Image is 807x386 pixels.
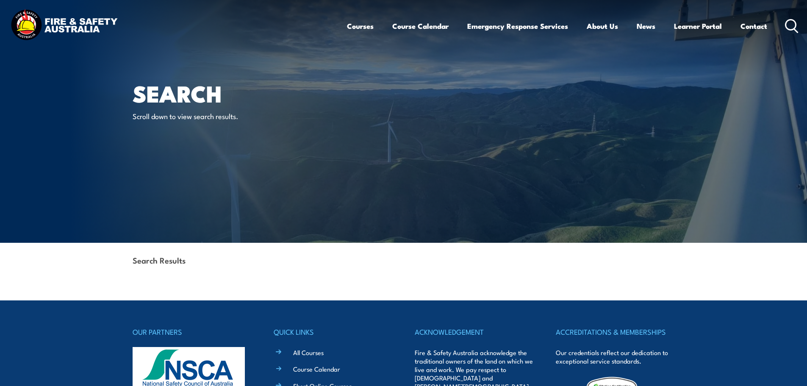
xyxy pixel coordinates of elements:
[133,83,342,103] h1: Search
[637,15,655,37] a: News
[740,15,767,37] a: Contact
[587,15,618,37] a: About Us
[392,15,449,37] a: Course Calendar
[274,326,392,338] h4: QUICK LINKS
[467,15,568,37] a: Emergency Response Services
[347,15,374,37] a: Courses
[293,364,340,373] a: Course Calendar
[133,111,287,121] p: Scroll down to view search results.
[556,348,674,365] p: Our credentials reflect our dedication to exceptional service standards.
[415,326,533,338] h4: ACKNOWLEDGEMENT
[674,15,722,37] a: Learner Portal
[556,326,674,338] h4: ACCREDITATIONS & MEMBERSHIPS
[133,326,251,338] h4: OUR PARTNERS
[293,348,324,357] a: All Courses
[133,254,186,266] strong: Search Results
